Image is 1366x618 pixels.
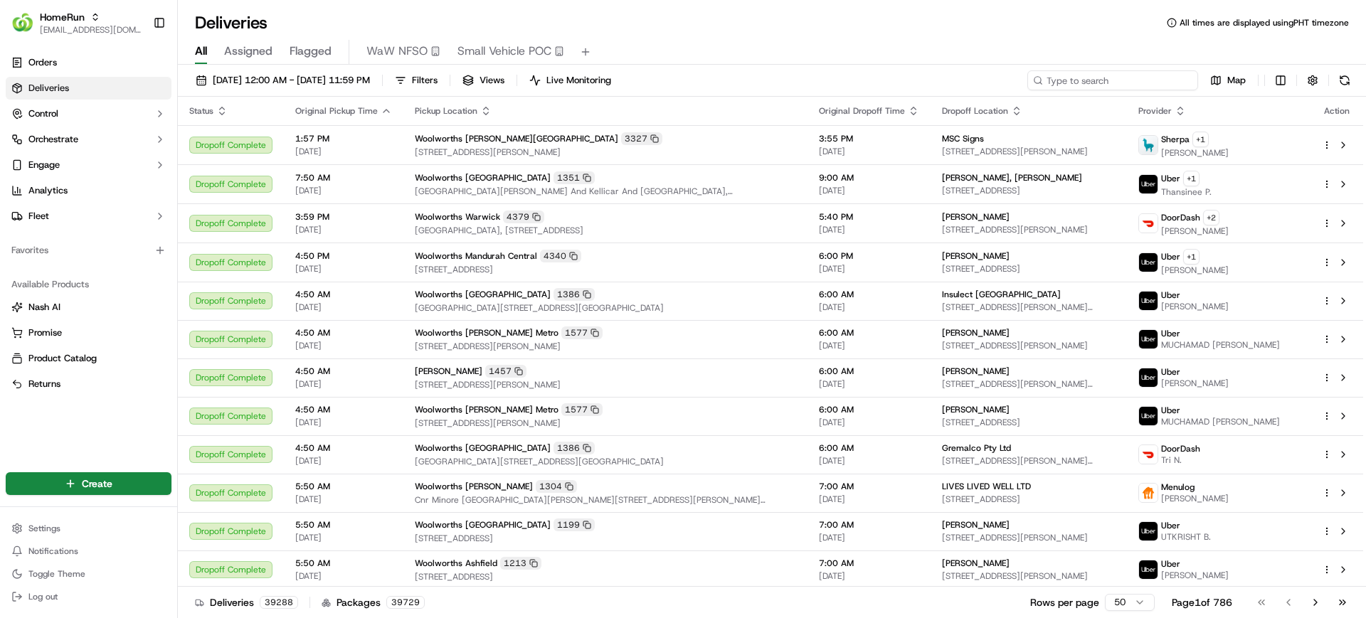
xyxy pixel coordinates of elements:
span: 4:50 AM [295,442,392,454]
div: 1351 [554,171,595,184]
button: Create [6,472,171,495]
span: Live Monitoring [546,74,611,87]
button: +2 [1203,210,1219,225]
span: [STREET_ADDRESS] [942,263,1116,275]
button: Nash AI [6,296,171,319]
span: [DATE] [819,340,919,351]
span: [PERSON_NAME] [942,250,1010,262]
span: [PERSON_NAME] [1161,378,1229,389]
span: Original Pickup Time [295,105,378,117]
span: [GEOGRAPHIC_DATA][STREET_ADDRESS][GEOGRAPHIC_DATA] [415,456,796,467]
button: +1 [1183,249,1200,265]
span: [PERSON_NAME] [1161,147,1229,159]
button: Live Monitoring [523,70,618,90]
span: 5:50 AM [295,558,392,569]
span: 5:50 AM [295,481,392,492]
span: [STREET_ADDRESS][PERSON_NAME] [942,532,1116,543]
button: Notifications [6,541,171,561]
a: Orders [6,51,171,74]
a: Deliveries [6,77,171,100]
span: [STREET_ADDRESS][PERSON_NAME][PERSON_NAME] [942,378,1116,390]
span: Uber [1161,328,1180,339]
a: Promise [11,326,166,339]
span: Uber [1161,289,1180,301]
a: Returns [11,378,166,390]
span: [PERSON_NAME] [1161,493,1229,504]
span: [STREET_ADDRESS][PERSON_NAME][PERSON_NAME] [942,302,1116,313]
div: 1577 [561,326,603,339]
img: uber-new-logo.jpeg [1139,560,1158,579]
span: 5:50 AM [295,519,392,531]
a: Analytics [6,179,171,202]
span: Woolworths Mandurah Central [415,250,537,262]
span: Flagged [290,43,332,60]
span: [GEOGRAPHIC_DATA][PERSON_NAME] And Kellicar And [GEOGRAPHIC_DATA], [GEOGRAPHIC_DATA], [GEOGRAPHIC... [415,186,796,197]
span: [PERSON_NAME] [942,404,1010,415]
span: [DATE] [819,224,919,235]
div: Favorites [6,239,171,262]
div: 4340 [540,250,581,262]
img: HomeRun [11,11,34,34]
span: [PERSON_NAME] [942,327,1010,339]
span: [DATE] [819,263,919,275]
span: Deliveries [28,82,69,95]
img: uber-new-logo.jpeg [1139,522,1158,540]
button: +1 [1192,132,1209,147]
span: Fleet [28,210,49,223]
span: 6:00 AM [819,366,919,377]
div: 1213 [500,557,541,570]
div: 1386 [554,442,595,454]
span: Engage [28,159,60,171]
span: Settings [28,523,60,534]
span: [STREET_ADDRESS] [942,417,1116,428]
span: [DATE] [295,570,392,582]
span: 7:00 AM [819,481,919,492]
span: [STREET_ADDRESS] [942,185,1116,196]
span: [PERSON_NAME] [942,211,1010,223]
span: [DATE] [819,532,919,543]
img: uber-new-logo.jpeg [1139,407,1158,425]
span: Assigned [224,43,272,60]
span: [DATE] [295,532,392,543]
span: Orders [28,56,57,69]
span: [DATE] [295,224,392,235]
span: [STREET_ADDRESS] [415,264,796,275]
span: [DATE] [819,455,919,467]
span: [DATE] [295,146,392,157]
span: [DATE] [295,263,392,275]
span: DoorDash [1161,212,1200,223]
span: DoorDash [1161,443,1200,454]
span: Promise [28,326,62,339]
span: 4:50 AM [295,289,392,300]
span: Menulog [1161,481,1195,493]
span: Orchestrate [28,133,78,146]
span: Status [189,105,213,117]
p: Rows per page [1030,595,1099,609]
span: [EMAIL_ADDRESS][DOMAIN_NAME] [40,24,142,36]
span: [DATE] [819,570,919,582]
div: Page 1 of 786 [1172,595,1232,609]
span: [DATE] [295,494,392,505]
button: Toggle Theme [6,564,171,584]
div: 1199 [554,518,595,531]
img: justeat_logo.png [1139,484,1158,502]
span: Woolworths [PERSON_NAME] Metro [415,404,558,415]
span: 6:00 AM [819,404,919,415]
span: 7:50 AM [295,172,392,183]
span: Create [82,476,112,491]
span: [STREET_ADDRESS][PERSON_NAME] [415,417,796,429]
span: LIVES LIVED WELL LTD [942,481,1031,492]
span: [DATE] 12:00 AM - [DATE] 11:59 PM [213,74,370,87]
span: Uber [1161,251,1180,262]
span: All times are displayed using PHT timezone [1180,17,1349,28]
span: 7:00 AM [819,519,919,531]
span: [GEOGRAPHIC_DATA][STREET_ADDRESS][GEOGRAPHIC_DATA] [415,302,796,314]
button: [DATE] 12:00 AM - [DATE] 11:59 PM [189,70,376,90]
button: Control [6,102,171,125]
span: [STREET_ADDRESS][PERSON_NAME] [942,146,1116,157]
span: MUCHAMAD [PERSON_NAME] [1161,339,1280,351]
span: Thansinee P. [1161,186,1212,198]
span: [PERSON_NAME] [942,558,1010,569]
span: [DATE] [819,417,919,428]
span: Log out [28,591,58,602]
